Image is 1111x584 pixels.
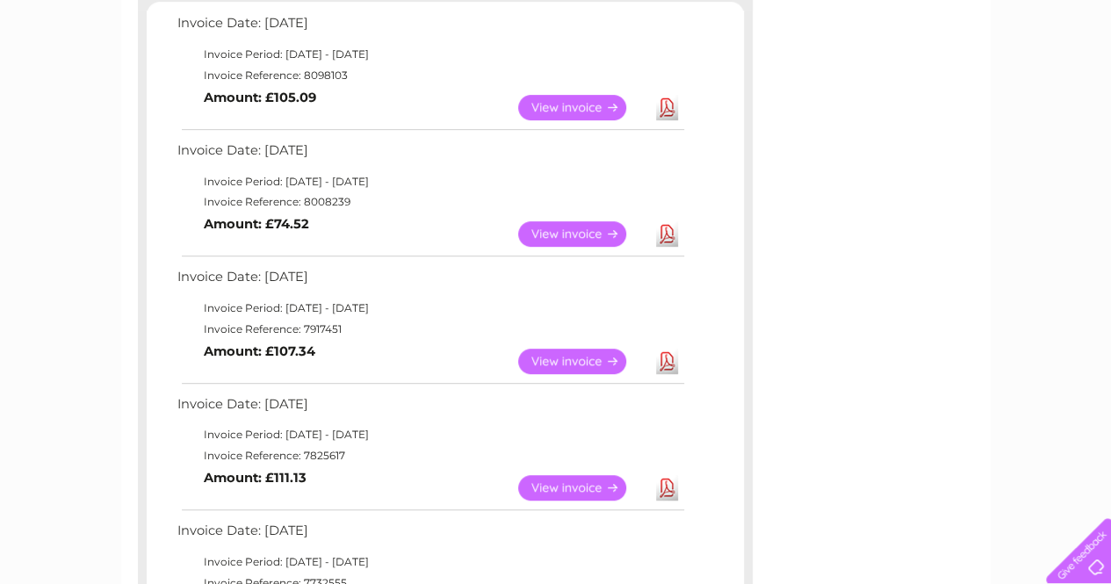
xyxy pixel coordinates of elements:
td: Invoice Reference: 8008239 [173,191,687,213]
a: Water [802,75,835,88]
a: Contact [994,75,1037,88]
a: Download [656,221,678,247]
div: Clear Business is a trading name of Verastar Limited (registered in [GEOGRAPHIC_DATA] No. 3667643... [141,10,971,85]
a: View [518,475,647,501]
b: Amount: £74.52 [204,216,309,232]
a: Telecoms [895,75,948,88]
b: Amount: £105.09 [204,90,316,105]
b: Amount: £107.34 [204,343,315,359]
td: Invoice Date: [DATE] [173,519,687,552]
td: Invoice Date: [DATE] [173,265,687,298]
b: Amount: £111.13 [204,470,307,486]
a: View [518,349,647,374]
td: Invoice Reference: 7917451 [173,319,687,340]
a: View [518,95,647,120]
td: Invoice Period: [DATE] - [DATE] [173,424,687,445]
a: Download [656,349,678,374]
a: Energy [846,75,884,88]
td: Invoice Period: [DATE] - [DATE] [173,552,687,573]
a: 0333 014 3131 [780,9,901,31]
td: Invoice Date: [DATE] [173,11,687,44]
td: Invoice Period: [DATE] - [DATE] [173,298,687,319]
td: Invoice Reference: 7825617 [173,445,687,466]
a: Download [656,475,678,501]
td: Invoice Date: [DATE] [173,139,687,171]
td: Invoice Date: [DATE] [173,393,687,425]
a: View [518,221,647,247]
a: Log out [1053,75,1094,88]
a: Blog [958,75,984,88]
a: Download [656,95,678,120]
td: Invoice Reference: 8098103 [173,65,687,86]
img: logo.png [39,46,128,99]
td: Invoice Period: [DATE] - [DATE] [173,171,687,192]
td: Invoice Period: [DATE] - [DATE] [173,44,687,65]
